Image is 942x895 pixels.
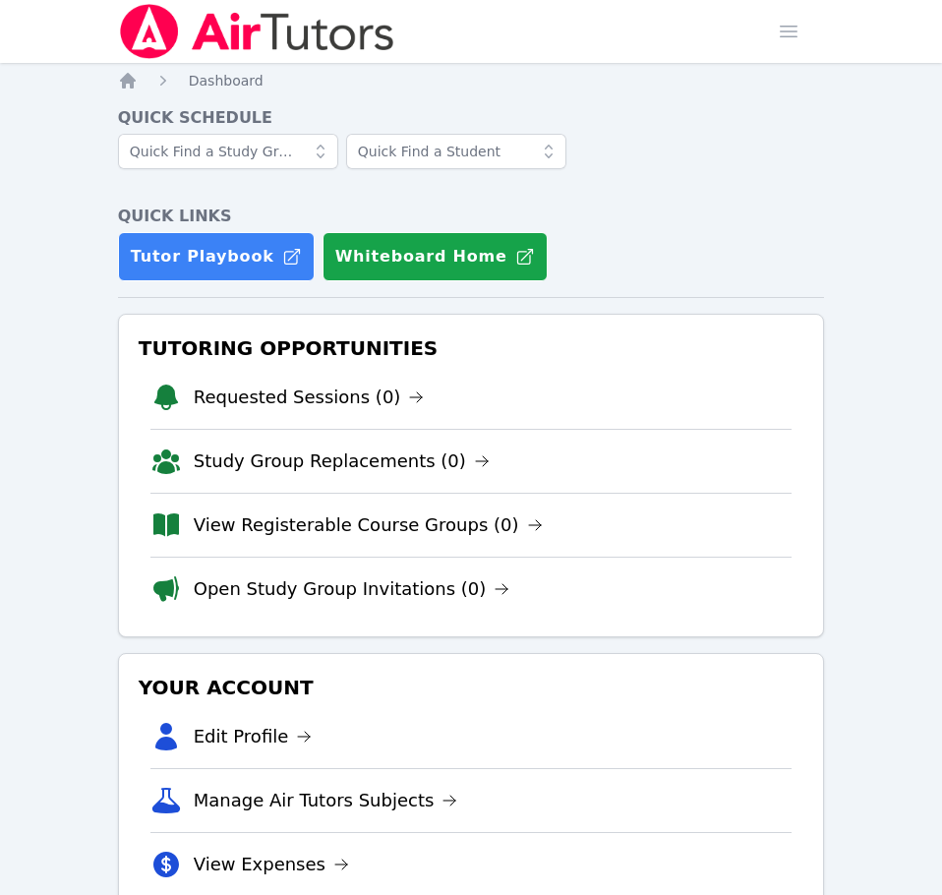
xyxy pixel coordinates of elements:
[118,71,825,90] nav: Breadcrumb
[118,232,315,281] a: Tutor Playbook
[194,787,458,814] a: Manage Air Tutors Subjects
[118,134,338,169] input: Quick Find a Study Group
[135,670,808,705] h3: Your Account
[189,73,264,89] span: Dashboard
[118,205,825,228] h4: Quick Links
[118,4,396,59] img: Air Tutors
[194,575,510,603] a: Open Study Group Invitations (0)
[194,723,313,750] a: Edit Profile
[346,134,566,169] input: Quick Find a Student
[323,232,548,281] button: Whiteboard Home
[135,330,808,366] h3: Tutoring Opportunities
[194,384,425,411] a: Requested Sessions (0)
[194,447,490,475] a: Study Group Replacements (0)
[189,71,264,90] a: Dashboard
[194,511,543,539] a: View Registerable Course Groups (0)
[118,106,825,130] h4: Quick Schedule
[194,851,349,878] a: View Expenses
